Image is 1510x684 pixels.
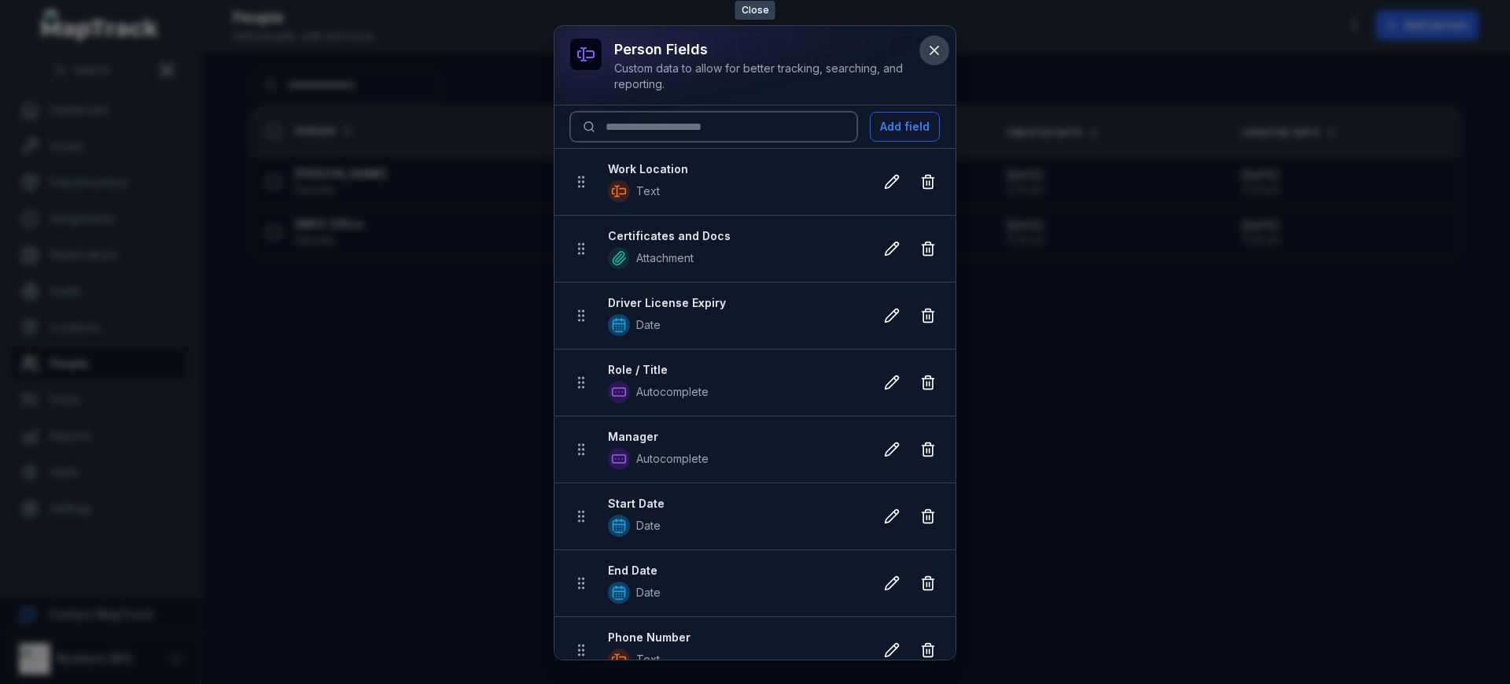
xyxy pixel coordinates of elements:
h3: person fields [614,39,915,61]
strong: Manager [608,429,861,445]
span: Date [636,317,661,333]
strong: Role / Title [608,362,861,378]
span: Date [636,518,661,534]
span: Date [636,585,661,601]
span: Attachment [636,250,694,266]
div: Custom data to allow for better tracking, searching, and reporting. [614,61,915,92]
span: Text [636,652,660,667]
strong: Driver License Expiry [608,295,861,311]
strong: Work Location [608,161,861,177]
strong: End Date [608,563,861,579]
span: Autocomplete [636,384,709,400]
span: Autocomplete [636,451,709,467]
strong: Certificates and Docs [608,228,861,244]
span: Close [735,1,775,20]
strong: Start Date [608,496,861,512]
strong: Phone Number [608,630,861,645]
button: Add field [870,112,940,142]
span: Text [636,183,660,199]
